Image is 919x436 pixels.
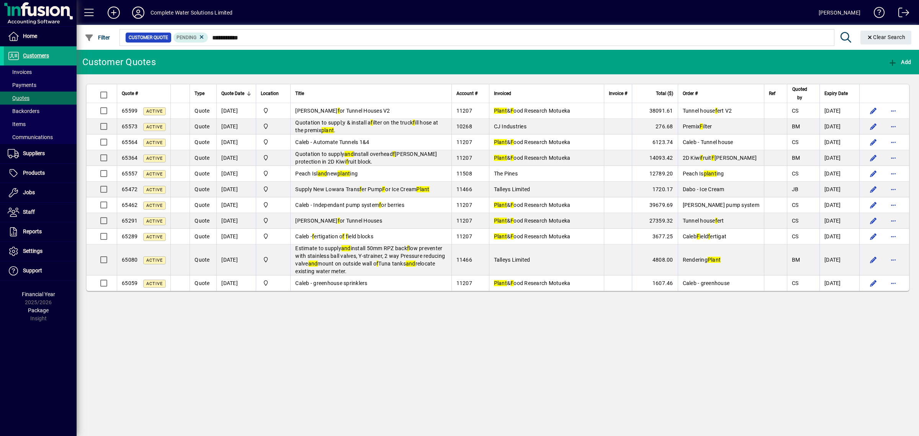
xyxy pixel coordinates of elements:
span: Backorders [8,108,39,114]
span: Active [146,258,163,263]
a: Products [4,164,77,183]
span: Communications [8,134,53,140]
button: More options [887,120,899,133]
button: More options [887,183,899,195]
button: More options [887,254,899,266]
td: 38091.61 [632,103,678,119]
span: Customers [23,52,49,59]
span: Title [295,89,304,98]
span: Motueka [261,232,286,241]
span: Active [146,281,163,286]
em: F [697,233,700,239]
em: f [360,186,361,192]
td: [DATE] [216,197,256,213]
em: and [406,261,415,267]
td: 276.68 [632,119,678,134]
span: Quote [195,202,209,208]
a: Invoices [4,66,77,79]
span: Estimate to supply install 50mm RPZ back low preventer with stainless ball valves, Y-strainer, 2 ... [295,245,445,274]
button: Edit [867,136,880,148]
a: Communications [4,131,77,144]
span: Active [146,156,163,161]
button: More options [887,105,899,117]
span: CS [792,139,799,145]
em: F [510,202,513,208]
span: Active [146,203,163,208]
span: CS [792,170,799,177]
em: F [510,155,513,161]
button: Edit [867,199,880,211]
button: More options [887,199,899,211]
span: 65080 [122,257,137,263]
em: f [407,245,409,251]
span: BM [792,155,800,161]
span: The Pines [494,170,518,177]
span: Dabo - Ice Cream [683,186,724,192]
span: Motueka [261,122,286,131]
span: [PERSON_NAME] pump system [683,202,759,208]
em: f [715,108,717,114]
span: 65472 [122,186,137,192]
span: 65059 [122,280,137,286]
td: [DATE] [819,166,859,182]
span: 2D Kiwi ruit [PERSON_NAME] [683,155,757,161]
span: & ood Research Motueka [494,280,571,286]
span: Caleb - greenhouse sprinklers [295,280,367,286]
span: 11508 [456,170,472,177]
span: Account # [456,89,477,98]
span: 65599 [122,108,137,114]
button: More options [887,167,899,180]
span: Settings [23,248,43,254]
span: Quote [195,139,209,145]
em: f [708,233,710,239]
span: Active [146,140,163,145]
button: More options [887,152,899,164]
em: Plant [416,186,429,192]
em: f [342,233,344,239]
td: 27359.32 [632,213,678,229]
span: Talleys Limited [494,186,530,192]
a: Support [4,261,77,280]
span: 11466 [456,257,472,263]
span: CS [792,280,799,286]
td: [DATE] [216,244,256,275]
span: 11207 [456,139,472,145]
span: Products [23,170,45,176]
button: Profile [126,6,150,20]
span: Active [146,109,163,114]
span: CS [792,218,799,224]
span: Caleb - greenhouse [683,280,730,286]
button: Edit [867,120,880,133]
a: Home [4,27,77,46]
span: 11207 [456,155,472,161]
span: Talleys Limited [494,257,530,263]
span: Quote [195,233,209,239]
span: Quoted by [792,85,808,102]
td: [DATE] [819,182,859,197]
span: Quote [195,280,209,286]
span: 65557 [122,170,137,177]
td: 39679.69 [632,197,678,213]
td: [DATE] [819,134,859,150]
span: Invoices [8,69,32,75]
span: Ref [769,89,775,98]
span: 65364 [122,155,137,161]
span: Jobs [23,189,35,195]
em: plant [337,170,350,177]
span: Active [146,234,163,239]
em: F [510,108,513,114]
span: Caleb ield ertigat [683,233,727,239]
span: Quote [195,108,209,114]
em: plant [704,170,716,177]
em: Plant [494,202,507,208]
em: F [711,155,715,161]
button: More options [887,277,899,289]
span: [PERSON_NAME] or Tunnel Houses [295,218,382,224]
span: CS [792,233,799,239]
span: & ood Research Motueka [494,233,571,239]
a: Quotes [4,92,77,105]
td: 4808.00 [632,244,678,275]
span: Motueka [261,107,286,115]
td: [DATE] [819,119,859,134]
td: 1720.17 [632,182,678,197]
